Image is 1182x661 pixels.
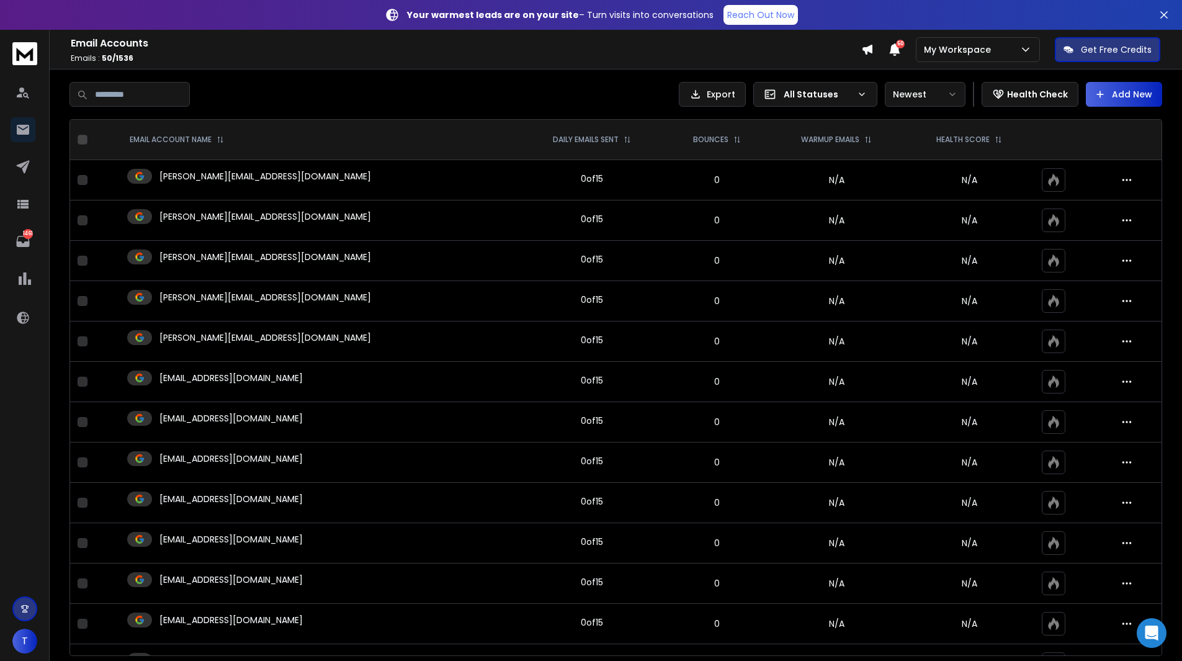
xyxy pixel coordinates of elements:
td: N/A [768,604,905,644]
p: Get Free Credits [1081,43,1152,56]
div: 0 of 15 [581,253,603,266]
button: T [12,629,37,654]
p: N/A [912,497,1026,509]
p: All Statuses [784,88,852,101]
p: N/A [912,618,1026,630]
p: 0 [673,416,761,428]
td: N/A [768,322,905,362]
div: 0 of 15 [581,536,603,548]
td: N/A [768,241,905,281]
p: 0 [673,174,761,186]
p: 0 [673,335,761,348]
div: 0 of 15 [581,455,603,467]
span: 50 [896,40,905,48]
p: N/A [912,254,1026,267]
span: 50 / 1536 [102,53,133,63]
td: N/A [768,362,905,402]
div: EMAIL ACCOUNT NAME [130,135,224,145]
p: My Workspace [924,43,996,56]
button: Newest [885,82,965,107]
p: N/A [912,537,1026,549]
p: 1461 [23,229,33,239]
div: 0 of 15 [581,173,603,185]
td: N/A [768,200,905,241]
td: N/A [768,281,905,322]
a: 1461 [11,229,35,254]
p: 0 [673,497,761,509]
div: 0 of 15 [581,374,603,387]
div: 0 of 15 [581,213,603,225]
p: [EMAIL_ADDRESS][DOMAIN_NAME] [159,614,303,626]
p: [PERSON_NAME][EMAIL_ADDRESS][DOMAIN_NAME] [159,170,371,182]
button: Get Free Credits [1055,37,1160,62]
p: Reach Out Now [727,9,794,21]
p: 0 [673,254,761,267]
p: [PERSON_NAME][EMAIL_ADDRESS][DOMAIN_NAME] [159,291,371,304]
p: N/A [912,577,1026,590]
p: HEALTH SCORE [936,135,990,145]
p: N/A [912,335,1026,348]
p: 0 [673,375,761,388]
p: [PERSON_NAME][EMAIL_ADDRESS][DOMAIN_NAME] [159,331,371,344]
p: [EMAIL_ADDRESS][DOMAIN_NAME] [159,452,303,465]
div: 0 of 15 [581,616,603,629]
p: 0 [673,295,761,307]
p: DAILY EMAILS SENT [553,135,619,145]
div: 0 of 15 [581,415,603,427]
p: 0 [673,214,761,227]
td: N/A [768,483,905,523]
p: 0 [673,537,761,549]
p: N/A [912,456,1026,469]
p: Health Check [1007,88,1068,101]
div: 0 of 15 [581,294,603,306]
td: N/A [768,402,905,443]
p: [EMAIL_ADDRESS][DOMAIN_NAME] [159,533,303,546]
p: [EMAIL_ADDRESS][DOMAIN_NAME] [159,493,303,505]
p: N/A [912,295,1026,307]
p: BOUNCES [693,135,728,145]
p: WARMUP EMAILS [801,135,859,145]
p: 0 [673,618,761,630]
div: 0 of 15 [581,334,603,346]
p: 0 [673,577,761,590]
div: 0 of 15 [581,576,603,588]
p: 0 [673,456,761,469]
td: N/A [768,160,905,200]
div: 0 of 15 [581,495,603,508]
p: [PERSON_NAME][EMAIL_ADDRESS][DOMAIN_NAME] [159,210,371,223]
button: Health Check [982,82,1078,107]
img: logo [12,42,37,65]
h1: Email Accounts [71,36,861,51]
p: [PERSON_NAME][EMAIL_ADDRESS][DOMAIN_NAME] [159,251,371,263]
p: [EMAIL_ADDRESS][DOMAIN_NAME] [159,412,303,425]
td: N/A [768,523,905,564]
p: [EMAIL_ADDRESS][DOMAIN_NAME] [159,573,303,586]
p: Emails : [71,53,861,63]
p: N/A [912,375,1026,388]
p: [EMAIL_ADDRESS][DOMAIN_NAME] [159,372,303,384]
td: N/A [768,564,905,604]
button: Add New [1086,82,1162,107]
p: – Turn visits into conversations [407,9,714,21]
strong: Your warmest leads are on your site [407,9,579,21]
p: N/A [912,214,1026,227]
td: N/A [768,443,905,483]
button: Export [679,82,746,107]
p: N/A [912,174,1026,186]
p: N/A [912,416,1026,428]
div: Open Intercom Messenger [1137,618,1166,648]
a: Reach Out Now [723,5,798,25]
